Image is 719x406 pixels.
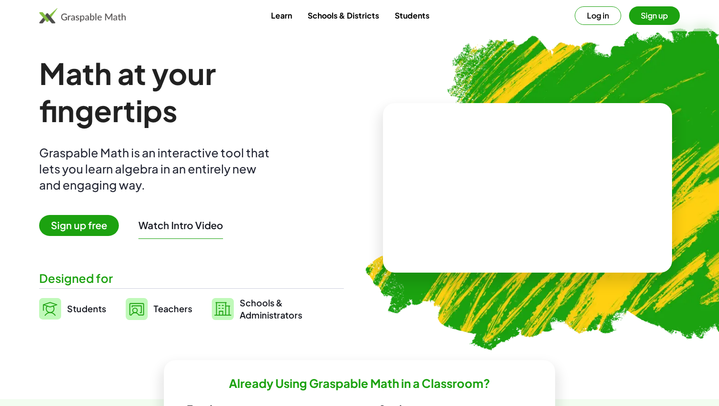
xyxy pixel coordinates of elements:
div: Designed for [39,270,344,286]
a: Learn [263,6,300,24]
div: Graspable Math is an interactive tool that lets you learn algebra in an entirely new and engaging... [39,145,274,193]
button: Watch Intro Video [138,219,223,232]
img: svg%3e [126,298,148,320]
span: Schools & Administrators [240,297,302,321]
a: Students [387,6,437,24]
a: Students [39,297,106,321]
a: Schools &Administrators [212,297,302,321]
a: Schools & Districts [300,6,387,24]
video: What is this? This is dynamic math notation. Dynamic math notation plays a central role in how Gr... [454,151,601,224]
img: svg%3e [39,298,61,320]
h2: Already Using Graspable Math in a Classroom? [229,376,490,391]
span: Sign up free [39,215,119,236]
a: Teachers [126,297,192,321]
button: Log in [575,6,621,25]
h1: Math at your fingertips [39,55,344,129]
span: Teachers [154,303,192,314]
img: svg%3e [212,298,234,320]
button: Sign up [629,6,680,25]
span: Students [67,303,106,314]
